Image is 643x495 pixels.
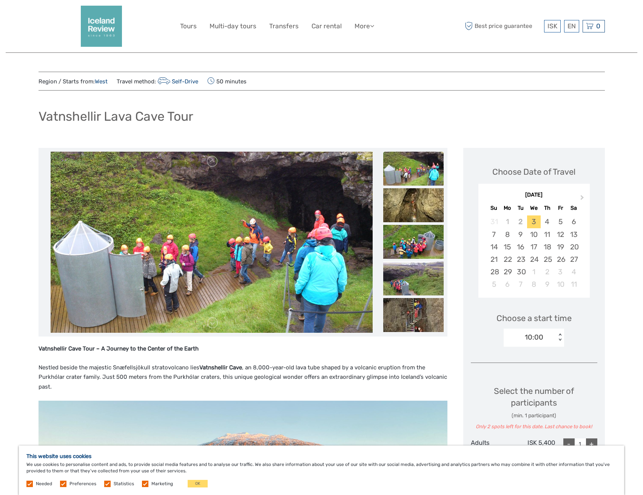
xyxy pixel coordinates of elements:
[501,203,514,213] div: Mo
[199,364,242,371] strong: Vatnshellir Cave
[207,76,247,86] span: 50 minutes
[567,278,580,291] div: Choose Saturday, October 11th, 2025
[487,266,501,278] div: Choose Sunday, September 28th, 2025
[541,215,554,228] div: Choose Thursday, September 4th, 2025
[567,253,580,266] div: Choose Saturday, September 27th, 2025
[501,253,514,266] div: Choose Monday, September 22nd, 2025
[492,166,575,178] div: Choose Date of Travel
[554,241,567,253] div: Choose Friday, September 19th, 2025
[210,21,256,32] a: Multi-day tours
[541,266,554,278] div: Choose Thursday, October 2nd, 2025
[514,203,527,213] div: Tu
[487,278,501,291] div: Choose Sunday, October 5th, 2025
[514,241,527,253] div: Choose Tuesday, September 16th, 2025
[311,21,342,32] a: Car rental
[487,215,501,228] div: Not available Sunday, August 31st, 2025
[36,481,52,487] label: Needed
[514,215,527,228] div: Not available Tuesday, September 2nd, 2025
[383,225,444,259] img: 730c85a6d9d64c99b98f0d739fe75af9_slider_thumbnail.jpg
[481,215,587,291] div: month 2025-09
[567,215,580,228] div: Choose Saturday, September 6th, 2025
[514,228,527,241] div: Choose Tuesday, September 9th, 2025
[471,412,597,420] div: (min. 1 participant)
[563,438,575,450] div: -
[541,228,554,241] div: Choose Thursday, September 11th, 2025
[478,191,590,199] div: [DATE]
[514,266,527,278] div: Choose Tuesday, September 30th, 2025
[554,203,567,213] div: Fr
[525,332,543,342] div: 10:00
[567,203,580,213] div: Sa
[527,203,540,213] div: We
[39,109,193,124] h1: Vatnshellir Lava Cave Tour
[19,446,624,495] div: We use cookies to personalise content and ads, to provide social media features and to analyse ou...
[487,241,501,253] div: Choose Sunday, September 14th, 2025
[557,334,563,341] div: < >
[527,215,540,228] div: Choose Wednesday, September 3rd, 2025
[501,241,514,253] div: Choose Monday, September 15th, 2025
[586,438,597,450] div: +
[541,203,554,213] div: Th
[554,215,567,228] div: Choose Friday, September 5th, 2025
[151,481,173,487] label: Marketing
[269,21,299,32] a: Transfers
[39,363,447,392] p: Nestled beside the majestic Snæfellsjökull stratovolcano lies , an 8,000-year-old lava tube shape...
[567,241,580,253] div: Choose Saturday, September 20th, 2025
[471,438,513,454] div: Adults
[487,253,501,266] div: Choose Sunday, September 21st, 2025
[541,253,554,266] div: Choose Thursday, September 25th, 2025
[554,278,567,291] div: Choose Friday, October 10th, 2025
[564,20,579,32] div: EN
[577,193,589,205] button: Next Month
[180,21,197,32] a: Tours
[463,20,542,32] span: Best price guarantee
[514,253,527,266] div: Choose Tuesday, September 23rd, 2025
[541,278,554,291] div: Choose Thursday, October 9th, 2025
[501,266,514,278] div: Choose Monday, September 29th, 2025
[501,228,514,241] div: Choose Monday, September 8th, 2025
[383,298,444,332] img: fa38a2fb479f40be861df0df421f7a63_slider_thumbnail.jpg
[513,438,555,454] div: ISK 5,400
[471,423,597,430] div: Only 2 spots left for this date. Last chance to book!
[39,78,108,86] span: Region / Starts from:
[51,152,373,333] img: 28a57319c93743c7976276331c728c69_main_slider.jpg
[554,228,567,241] div: Choose Friday, September 12th, 2025
[39,345,199,352] strong: Vatnshellir Cave Tour – A Journey to the Center of the Earth
[595,22,601,30] span: 0
[471,385,597,430] div: Select the number of participants
[527,228,540,241] div: Choose Wednesday, September 10th, 2025
[383,188,444,222] img: 952cbc8c2ef0450d9ae0ee0892f90f91_slider_thumbnail.jpeg
[487,228,501,241] div: Choose Sunday, September 7th, 2025
[514,278,527,291] div: Choose Tuesday, October 7th, 2025
[527,253,540,266] div: Choose Wednesday, September 24th, 2025
[383,152,444,186] img: 28a57319c93743c7976276331c728c69_slider_thumbnail.jpg
[95,78,108,85] a: West
[69,481,96,487] label: Preferences
[527,278,540,291] div: Choose Wednesday, October 8th, 2025
[554,253,567,266] div: Choose Friday, September 26th, 2025
[487,203,501,213] div: Su
[567,228,580,241] div: Choose Saturday, September 13th, 2025
[547,22,557,30] span: ISK
[188,480,208,487] button: OK
[554,266,567,278] div: Choose Friday, October 3rd, 2025
[81,6,122,47] img: 2352-2242c590-57d0-4cbf-9375-f685811e12ac_logo_big.png
[501,278,514,291] div: Choose Monday, October 6th, 2025
[26,453,617,460] h5: This website uses cookies
[501,215,514,228] div: Not available Monday, September 1st, 2025
[355,21,374,32] a: More
[114,481,134,487] label: Statistics
[567,266,580,278] div: Choose Saturday, October 4th, 2025
[383,261,444,295] img: 275ab66fc3054ee684b95931584d3199_slider_thumbnail.jpg
[497,312,572,324] span: Choose a start time
[527,241,540,253] div: Choose Wednesday, September 17th, 2025
[541,241,554,253] div: Choose Thursday, September 18th, 2025
[156,78,199,85] a: Self-Drive
[117,76,199,86] span: Travel method:
[527,266,540,278] div: Choose Wednesday, October 1st, 2025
